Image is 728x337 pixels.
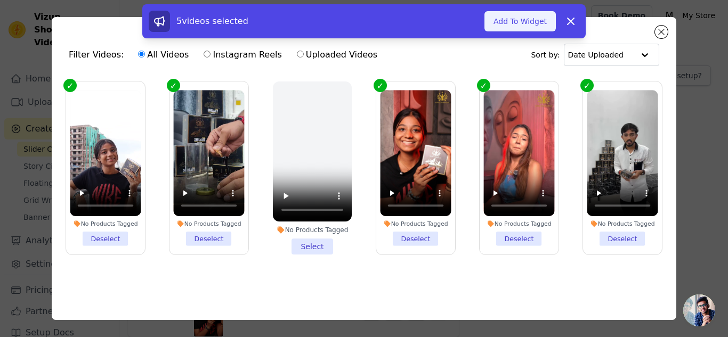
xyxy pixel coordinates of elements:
div: No Products Tagged [70,220,141,227]
button: Add To Widget [484,11,556,31]
div: Filter Videos: [69,43,383,67]
div: No Products Tagged [173,220,244,227]
div: Sort by: [531,44,659,66]
label: Instagram Reels [203,48,282,62]
span: 5 videos selected [176,16,248,26]
div: No Products Tagged [587,220,658,227]
div: No Products Tagged [380,220,451,227]
div: Open chat [683,294,715,326]
div: No Products Tagged [273,226,352,234]
label: Uploaded Videos [296,48,378,62]
label: All Videos [137,48,189,62]
div: No Products Tagged [483,220,554,227]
